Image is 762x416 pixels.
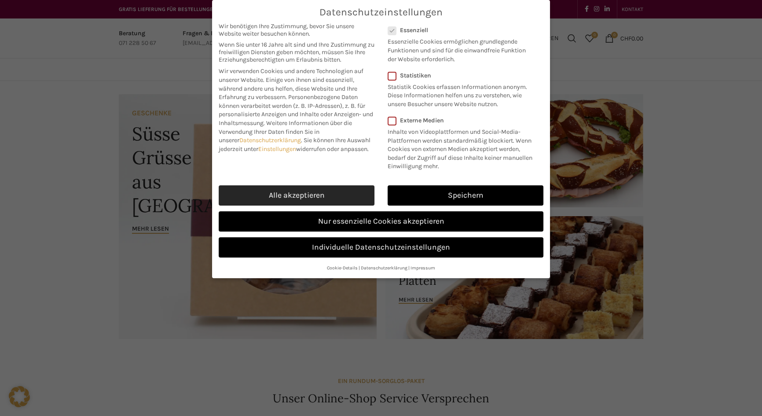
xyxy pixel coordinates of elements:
a: Individuelle Datenschutzeinstellungen [219,237,543,258]
a: Datenschutzerklärung [361,265,407,271]
span: Personenbezogene Daten können verarbeitet werden (z. B. IP-Adressen), z. B. für personalisierte A... [219,93,373,127]
span: Wir verwenden Cookies und andere Technologien auf unserer Website. Einige von ihnen sind essenzie... [219,67,363,101]
a: Speichern [388,185,543,206]
span: Weitere Informationen über die Verwendung Ihrer Daten finden Sie in unserer . [219,119,352,144]
a: Cookie-Details [327,265,358,271]
span: Wir benötigen Ihre Zustimmung, bevor Sie unsere Website weiter besuchen können. [219,22,374,37]
a: Einstellungen [258,145,296,153]
a: Impressum [410,265,435,271]
label: Externe Medien [388,117,538,124]
p: Statistik Cookies erfassen Informationen anonym. Diese Informationen helfen uns zu verstehen, wie... [388,79,532,109]
a: Nur essenzielle Cookies akzeptieren [219,211,543,232]
label: Statistiken [388,72,532,79]
span: Wenn Sie unter 16 Jahre alt sind und Ihre Zustimmung zu freiwilligen Diensten geben möchten, müss... [219,41,374,63]
label: Essenziell [388,26,532,34]
span: Sie können Ihre Auswahl jederzeit unter widerrufen oder anpassen. [219,136,370,153]
a: Alle akzeptieren [219,185,374,206]
a: Datenschutzerklärung [239,136,301,144]
p: Inhalte von Videoplattformen und Social-Media-Plattformen werden standardmäßig blockiert. Wenn Co... [388,124,538,171]
p: Essenzielle Cookies ermöglichen grundlegende Funktionen und sind für die einwandfreie Funktion de... [388,34,532,63]
span: Datenschutzeinstellungen [319,7,443,18]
